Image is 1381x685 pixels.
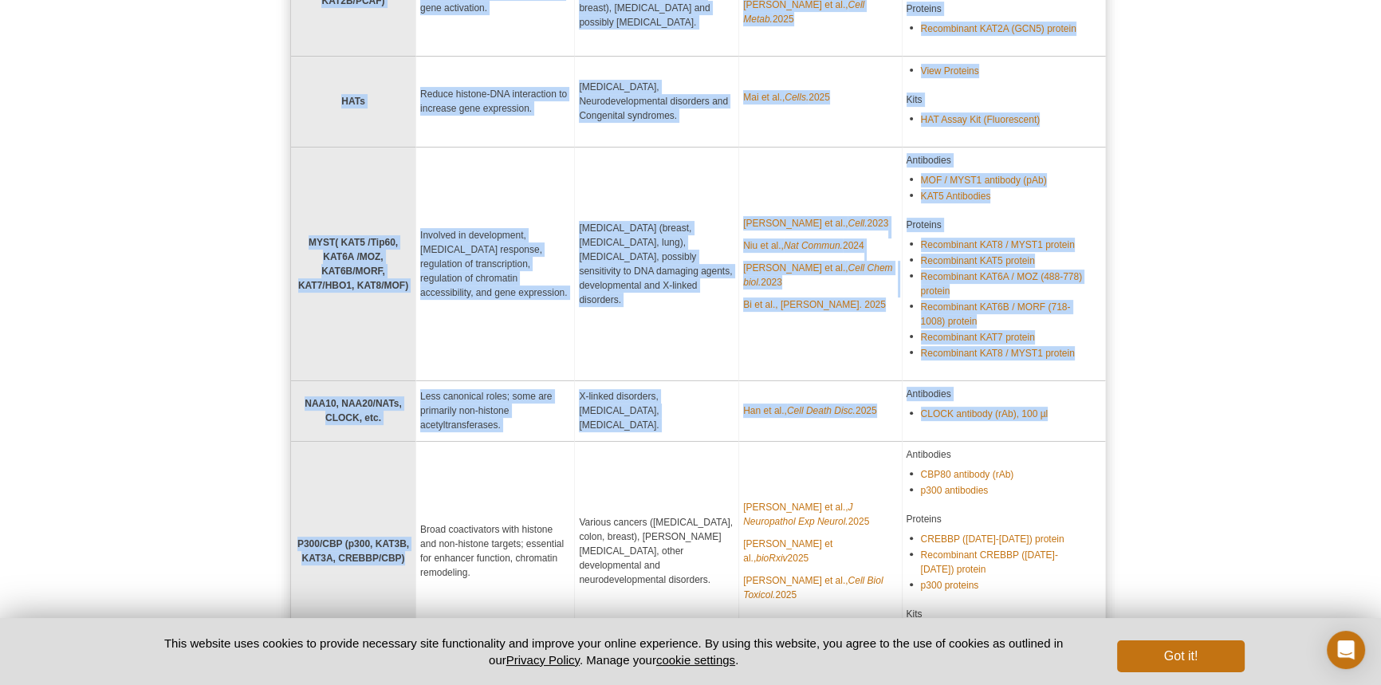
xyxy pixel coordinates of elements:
strong: MYST( KAT5 /Tip60, KAT6A /MOZ, KAT6B/MORF, KAT7/HBO1, KAT8/MOF) [298,237,408,291]
a: Niu et al.,Nat Commun.2024 [743,238,864,253]
td: Less canonical roles; some are primarily non-histone acetyltransferases. [416,381,575,442]
a: Recombinant KAT6B / MORF (718-1008) protein [921,300,1088,329]
a: HAT Assay Kit (Fluorescent) [921,112,1041,127]
a: CLOCK antibody (rAb), 100 µl [921,407,1049,421]
button: Got it! [1117,640,1245,672]
a: View Proteins [921,64,979,78]
a: Han et al.,Cell Death Disc.2025 [743,404,876,418]
button: cookie settings [656,653,735,667]
p: This website uses cookies to provide necessary site functionality and improve your online experie... [136,635,1091,668]
a: KAT5 Antibodies [921,189,991,203]
a: Bi et al., [PERSON_NAME]. 2025 [743,297,886,312]
a: Recombinant KAT5 protein [921,254,1035,268]
a: Mai et al.,Cells.2025 [743,90,830,104]
a: MOF / MYST1 antibody (pAb) [921,173,1047,187]
td: [MEDICAL_DATA] (breast, [MEDICAL_DATA], lung), [MEDICAL_DATA], possibly sensitivity to DNA damagi... [575,148,739,381]
em: Cells. [785,92,809,103]
td: Involved in development, [MEDICAL_DATA] response, regulation of transcription, regulation of chro... [416,148,575,381]
a: CBP80 antibody (rAb) [921,467,1014,482]
a: [PERSON_NAME] et al.,Cell Biol Toxicol.2025 [743,573,897,602]
a: [PERSON_NAME] et al.,Cell Chem biol.2023 [743,261,897,289]
p: Antibodies [907,153,1102,167]
em: Cell. [848,218,867,229]
p: Kits [907,93,1102,107]
a: p300 antibodies [921,483,989,498]
td: X-linked disorders, [MEDICAL_DATA], [MEDICAL_DATA]. [575,381,739,442]
a: Recombinant KAT6A / MOZ (488-778) protein [921,270,1088,298]
em: Nat Commun. [784,240,843,251]
a: p300 proteins [921,578,979,592]
a: [PERSON_NAME] et al.,J Neuropathol Exp Neurol.2025 [743,500,897,529]
a: Privacy Policy [506,653,580,667]
p: Proteins [907,2,1102,16]
p: Proteins [907,512,1102,526]
em: bioRxiv [756,553,787,564]
a: CREBBP ([DATE]-[DATE]) protein [921,532,1064,546]
p: Proteins [907,218,1102,232]
div: Open Intercom Messenger [1327,631,1365,669]
em: Cell Biol Toxicol. [743,575,883,600]
a: Recombinant CREBBP ([DATE]-[DATE]) protein [921,548,1088,577]
strong: NAA10, NAA20/NATs, CLOCK, etc. [305,398,402,423]
td: [MEDICAL_DATA], Neurodevelopmental disorders and Congenital syndromes. [575,57,739,148]
a: [PERSON_NAME] et al.,Cell.2023 [743,216,888,230]
strong: P300/CBP (p300, KAT3B, KAT3A, CREBBP/CBP) [297,538,409,564]
td: Various cancers ([MEDICAL_DATA], colon, breast), [PERSON_NAME][MEDICAL_DATA], other developmental... [575,442,739,662]
a: Recombinant KAT7 protein [921,330,1035,344]
a: [PERSON_NAME] et al.,bioRxiv2025 [743,537,897,565]
strong: HATs [341,96,365,107]
a: Recombinant KAT2A (GCN5) protein [921,22,1076,36]
em: Cell Death Disc. [787,405,856,416]
p: Antibodies [907,387,1102,401]
a: Recombinant KAT8 / MYST1 protein [921,346,1075,360]
td: Broad coactivators with histone and non-histone targets; essential for enhancer function, chromat... [416,442,575,662]
em: Cell Chem biol. [743,262,892,288]
a: Recombinant KAT8 / MYST1 protein [921,238,1075,252]
p: Antibodies [907,447,1102,462]
td: Reduce histone-DNA interaction to increase gene expression. [416,57,575,148]
p: Kits [907,607,1102,621]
